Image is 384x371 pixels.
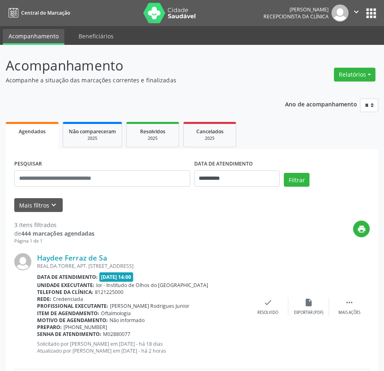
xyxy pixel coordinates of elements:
[6,6,70,20] a: Central de Marcação
[304,298,313,307] i: insert_drive_file
[285,99,357,109] p: Ano de acompanhamento
[14,158,42,170] label: PESQUISAR
[103,331,130,338] span: M02880077
[37,303,108,309] b: Profissional executante:
[334,68,375,82] button: Relatórios
[364,6,378,20] button: apps
[37,263,248,269] div: REAL DA TORRE, APT. [STREET_ADDRESS]
[3,29,64,45] a: Acompanhamento
[14,229,94,238] div: de
[353,221,370,237] button: print
[37,331,101,338] b: Senha de atendimento:
[37,296,51,303] b: Rede:
[37,340,248,354] p: Solicitado por [PERSON_NAME] em [DATE] - há 18 dias Atualizado por [PERSON_NAME] em [DATE] - há 2...
[73,29,119,43] a: Beneficiários
[263,13,329,20] span: Recepcionista da clínica
[257,310,278,316] div: Resolvido
[189,135,230,141] div: 2025
[263,298,272,307] i: check
[37,282,94,289] b: Unidade executante:
[14,198,63,212] button: Mais filtroskeyboard_arrow_down
[21,9,70,16] span: Central de Marcação
[284,173,309,187] button: Filtrar
[99,272,134,282] span: [DATE] 14:00
[357,225,366,234] i: print
[37,317,108,324] b: Motivo de agendamento:
[95,289,123,296] span: 8121225000
[53,296,83,303] span: Credenciada
[14,221,94,229] div: 3 itens filtrados
[37,324,62,331] b: Preparo:
[338,310,360,316] div: Mais ações
[37,289,93,296] b: Telefone da clínica:
[349,4,364,22] button: 
[352,7,361,16] i: 
[69,128,116,135] span: Não compareceram
[263,6,329,13] div: [PERSON_NAME]
[194,158,253,170] label: DATA DE ATENDIMENTO
[6,55,267,76] p: Acompanhamento
[14,238,94,245] div: Página 1 de 1
[101,310,131,317] span: Oftalmologia
[294,310,323,316] div: Exportar (PDF)
[196,128,224,135] span: Cancelados
[6,76,267,84] p: Acompanhe a situação das marcações correntes e finalizadas
[140,128,165,135] span: Resolvidos
[345,298,354,307] i: 
[37,274,98,280] b: Data de atendimento:
[110,303,189,309] span: [PERSON_NAME] Rodrigues Junior
[21,230,94,237] strong: 444 marcações agendadas
[132,135,173,141] div: 2025
[37,253,107,262] a: Haydee Ferraz de Sa
[110,317,145,324] span: Não informado
[49,201,58,210] i: keyboard_arrow_down
[64,324,107,331] span: [PHONE_NUMBER]
[19,128,46,135] span: Agendados
[331,4,349,22] img: img
[37,310,99,317] b: Item de agendamento:
[69,135,116,141] div: 2025
[14,253,31,270] img: img
[96,282,208,289] span: Ior - Institudo de Olhos do [GEOGRAPHIC_DATA]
